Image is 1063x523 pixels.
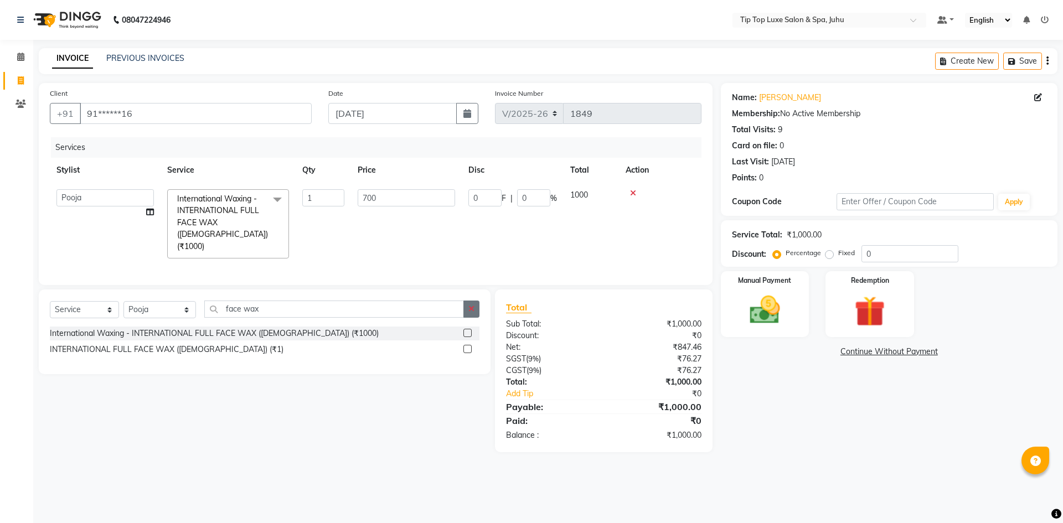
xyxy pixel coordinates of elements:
a: INVOICE [52,49,93,69]
span: | [510,193,513,204]
label: Manual Payment [738,276,791,286]
button: +91 [50,103,81,124]
div: Sub Total: [498,318,603,330]
th: Action [619,158,701,183]
span: SGST [506,354,526,364]
img: logo [28,4,104,35]
div: ₹0 [603,330,709,341]
div: ₹1,000.00 [603,376,709,388]
label: Percentage [786,248,821,258]
div: No Active Membership [732,108,1046,120]
div: Total: [498,376,603,388]
label: Redemption [851,276,889,286]
label: Invoice Number [495,89,543,99]
th: Service [161,158,296,183]
div: ₹76.27 [603,353,709,365]
div: ₹0 [603,414,709,427]
div: Coupon Code [732,196,837,208]
div: Payable: [498,400,603,413]
div: Balance : [498,429,603,441]
label: Date [328,89,343,99]
div: INTERNATIONAL FULL FACE WAX ([DEMOGRAPHIC_DATA]) (₹1) [50,344,283,355]
div: Discount: [732,248,766,260]
button: Save [1003,53,1042,70]
span: International Waxing - INTERNATIONAL FULL FACE WAX ([DEMOGRAPHIC_DATA]) (₹1000) [177,194,268,251]
th: Total [564,158,619,183]
div: Name: [732,92,757,103]
div: ₹1,000.00 [787,229,822,241]
input: Search by Name/Mobile/Email/Code [80,103,312,124]
img: _cash.svg [740,292,790,328]
label: Client [50,89,68,99]
a: Continue Without Payment [723,346,1055,358]
label: Fixed [838,248,855,258]
th: Price [351,158,462,183]
div: 9 [778,124,782,136]
div: International Waxing - INTERNATIONAL FULL FACE WAX ([DEMOGRAPHIC_DATA]) (₹1000) [50,328,379,339]
input: Search or Scan [204,301,465,318]
div: Services [51,137,710,158]
span: Total [506,302,531,313]
div: ₹1,000.00 [603,400,709,413]
th: Disc [462,158,564,183]
div: Membership: [732,108,780,120]
button: Apply [998,194,1030,210]
div: Card on file: [732,140,777,152]
a: PREVIOUS INVOICES [106,53,184,63]
span: % [550,193,557,204]
div: Service Total: [732,229,782,241]
div: Points: [732,172,757,184]
span: CGST [506,365,527,375]
div: ₹1,000.00 [603,429,709,441]
a: [PERSON_NAME] [759,92,821,103]
a: x [204,241,209,251]
div: 0 [780,140,784,152]
div: ₹76.27 [603,365,709,376]
div: 0 [759,172,763,184]
span: F [502,193,506,204]
div: Total Visits: [732,124,776,136]
th: Qty [296,158,351,183]
div: ( ) [498,365,603,376]
div: ₹1,000.00 [603,318,709,330]
a: Add Tip [498,388,621,400]
span: 1000 [570,190,588,200]
b: 08047224946 [122,4,171,35]
button: Create New [935,53,999,70]
div: [DATE] [771,156,795,168]
div: ₹847.46 [603,341,709,353]
input: Enter Offer / Coupon Code [837,193,994,210]
div: ₹0 [621,388,709,400]
div: Paid: [498,414,603,427]
span: 9% [528,354,539,363]
div: ( ) [498,353,603,365]
div: Last Visit: [732,156,769,168]
span: 9% [529,366,539,375]
div: Net: [498,341,603,353]
th: Stylist [50,158,161,183]
div: Discount: [498,330,603,341]
img: _gift.svg [845,292,895,330]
